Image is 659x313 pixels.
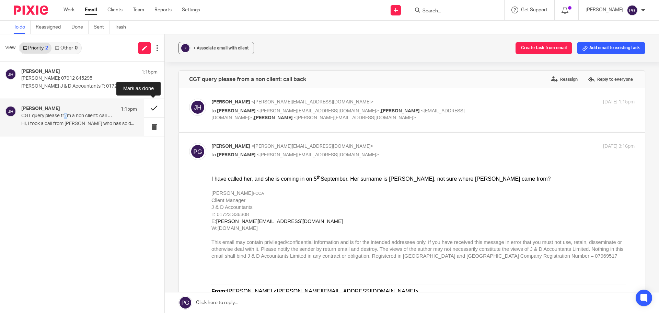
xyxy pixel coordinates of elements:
span: [PERSON_NAME] [211,100,250,104]
a: Work [63,7,74,13]
div: 0 [75,46,78,51]
p: [PERSON_NAME] J & D Accountants T: 01723... [21,83,158,89]
a: Team [133,7,144,13]
label: Reassign [549,74,579,85]
a: Priority2 [20,43,51,54]
a: [DOMAIN_NAME] [6,240,46,246]
img: svg%3E [5,69,16,80]
span: [PERSON_NAME] [217,153,256,157]
sup: th [105,1,109,6]
p: Hi, I took a call from [PERSON_NAME] who has sold... [21,121,137,127]
p: 1:15pm [121,106,137,113]
img: svg%3E [189,143,206,160]
h4: CGT query please from a non client: call back [189,76,306,83]
img: svg%3E [189,99,206,116]
span: <[PERSON_NAME][EMAIL_ADDRESS][DOMAIN_NAME]> [294,115,416,120]
span: to [211,109,216,113]
img: svg%3E [627,5,638,16]
span: to [211,153,216,157]
div: 2 [45,46,48,51]
button: ? + Associate email with client [178,42,254,54]
a: Reassigned [36,21,66,34]
p: 1:15pm [141,69,158,76]
span: Get Support [521,8,547,12]
img: Pixie [14,5,48,15]
a: Trash [115,21,131,34]
div: ? [181,44,189,52]
span: [PERSON_NAME] [217,109,256,113]
p: CGT query please from a non client: call back [21,113,114,119]
span: , [380,109,381,113]
span: <[PERSON_NAME][EMAIL_ADDRESS][DOMAIN_NAME]> [251,144,373,149]
a: [PERSON_NAME][EMAIL_ADDRESS][DOMAIN_NAME] [5,233,131,239]
a: To do [14,21,31,34]
span: [PERSON_NAME] [211,144,250,149]
input: Search [422,8,484,14]
label: Reply to everyone [586,74,635,85]
button: Create task from email [516,42,572,54]
a: [PERSON_NAME][EMAIL_ADDRESS][DOMAIN_NAME] [5,45,131,50]
button: Add email to existing task [577,42,645,54]
a: Sent [94,21,109,34]
a: Other0 [51,43,81,54]
h4: [PERSON_NAME] [21,69,60,75]
a: Done [71,21,89,34]
a: Reports [154,7,172,13]
span: <[PERSON_NAME][EMAIL_ADDRESS][DOMAIN_NAME]> [257,109,379,113]
span: FCCA [42,17,53,22]
span: + Associate email with client [193,46,249,50]
span: View [5,44,15,52]
span: <[PERSON_NAME][EMAIL_ADDRESS][DOMAIN_NAME]> [257,153,379,157]
p: [DATE] 3:16pm [603,143,635,150]
a: Clients [107,7,123,13]
span: [PERSON_NAME] [381,109,420,113]
span: , [253,115,254,120]
h4: [PERSON_NAME] [21,106,60,112]
a: Settings [182,7,200,13]
a: Email [85,7,97,13]
img: svg%3E [5,106,16,117]
a: [DOMAIN_NAME] [6,52,46,57]
span: <[PERSON_NAME][EMAIL_ADDRESS][DOMAIN_NAME]> [251,100,373,104]
span: [PERSON_NAME] [254,115,293,120]
p: [PERSON_NAME]: 07912 645295 [21,76,130,81]
p: [DATE] 1:15pm [603,99,635,106]
p: [PERSON_NAME] [586,7,623,13]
